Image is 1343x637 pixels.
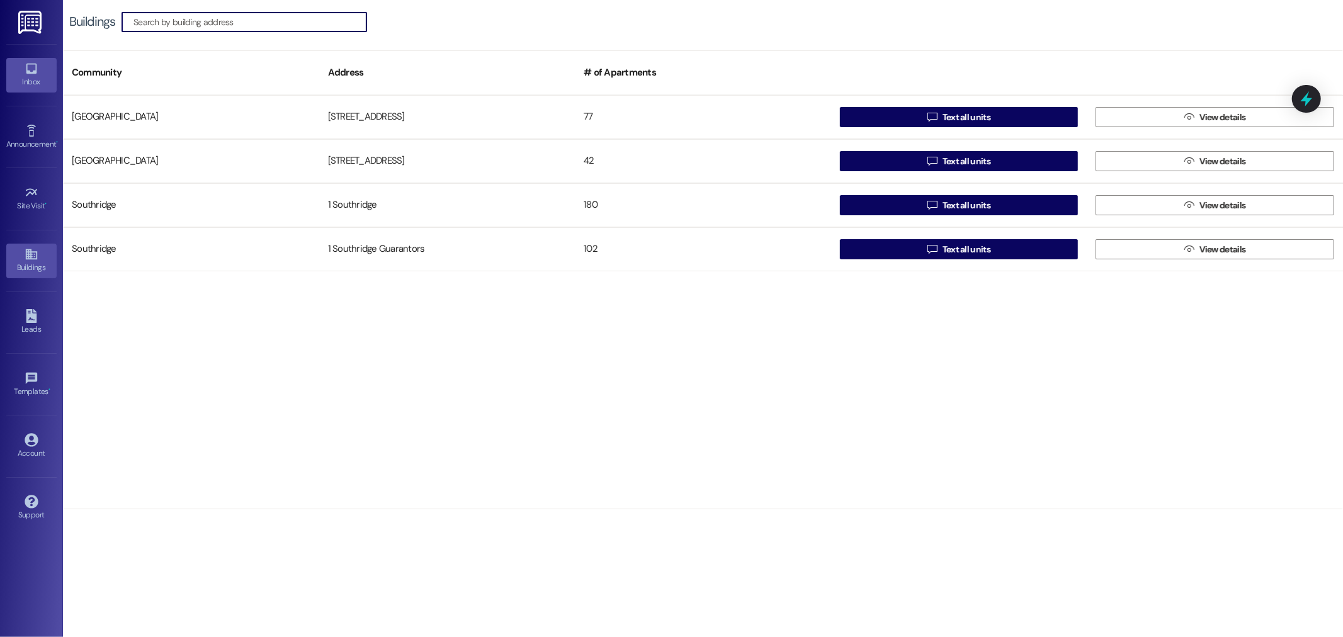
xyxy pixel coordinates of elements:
[840,107,1079,127] button: Text all units
[63,193,319,218] div: Southridge
[943,199,990,212] span: Text all units
[6,58,57,92] a: Inbox
[18,11,44,34] img: ResiDesk Logo
[1199,111,1246,124] span: View details
[943,111,990,124] span: Text all units
[1199,199,1246,212] span: View details
[575,57,831,88] div: # of Apartments
[1199,155,1246,168] span: View details
[319,57,575,88] div: Address
[319,104,575,130] div: [STREET_ADDRESS]
[63,237,319,262] div: Southridge
[840,195,1079,215] button: Text all units
[6,429,57,463] a: Account
[575,149,831,174] div: 42
[1096,151,1334,171] button: View details
[133,13,366,31] input: Search by building address
[1199,243,1246,256] span: View details
[1184,244,1194,254] i: 
[6,368,57,402] a: Templates •
[927,112,937,122] i: 
[1096,107,1334,127] button: View details
[1096,239,1334,259] button: View details
[943,243,990,256] span: Text all units
[63,149,319,174] div: [GEOGRAPHIC_DATA]
[943,155,990,168] span: Text all units
[6,182,57,216] a: Site Visit •
[6,244,57,278] a: Buildings
[6,305,57,339] a: Leads
[1096,195,1334,215] button: View details
[1184,200,1194,210] i: 
[927,200,937,210] i: 
[840,239,1079,259] button: Text all units
[45,200,47,208] span: •
[575,104,831,130] div: 77
[6,491,57,525] a: Support
[63,104,319,130] div: [GEOGRAPHIC_DATA]
[840,151,1079,171] button: Text all units
[319,237,575,262] div: 1 Southridge Guarantors
[1184,112,1194,122] i: 
[319,193,575,218] div: 1 Southridge
[575,193,831,218] div: 180
[56,138,58,147] span: •
[319,149,575,174] div: [STREET_ADDRESS]
[927,156,937,166] i: 
[48,385,50,394] span: •
[575,237,831,262] div: 102
[927,244,937,254] i: 
[63,57,319,88] div: Community
[1184,156,1194,166] i: 
[69,15,115,28] div: Buildings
